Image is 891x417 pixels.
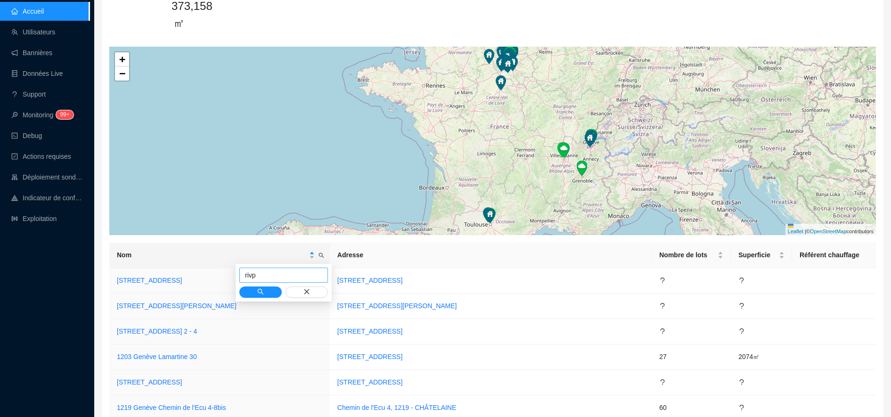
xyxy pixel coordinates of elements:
[11,111,71,119] a: monitorMonitoring99+
[115,66,129,81] a: Zoom out
[659,353,667,360] span: 27
[337,302,457,310] a: [STREET_ADDRESS][PERSON_NAME]
[119,53,125,65] span: +
[303,288,310,295] span: close
[119,67,125,79] span: −
[117,250,307,260] span: Nom
[117,302,237,310] a: [STREET_ADDRESS][PERSON_NAME]
[496,57,507,72] img: Marker
[738,353,760,360] span: 2074 ㎡
[56,110,73,119] sup: 100
[504,48,515,63] img: Marker
[586,129,597,144] img: Marker
[337,404,456,411] a: Chemin de l'Ecu 4, 1219 - CHÂTELAINE
[257,288,264,295] span: search
[337,277,402,284] a: [STREET_ADDRESS]
[173,15,185,32] span: ㎡
[496,75,506,90] img: Marker
[785,224,876,236] div: © contributors
[11,8,44,15] a: homeAccueil
[738,404,745,411] span: question
[117,404,226,411] a: 1219 Genève Chemin de l'Ecu 4-8bis
[805,229,806,234] span: |
[559,143,569,158] img: Marker
[11,70,63,77] a: databaseDonnées Live
[11,153,18,160] span: check-square
[731,243,792,268] th: Superficie
[337,327,402,335] a: [STREET_ADDRESS]
[117,277,182,284] a: [STREET_ADDRESS]
[11,173,83,181] a: clusterDéploiement sondes
[502,50,512,65] img: Marker
[11,194,83,202] a: heat-mapIndicateur de confort
[11,28,55,36] a: teamUtilisateurs
[502,57,512,72] img: Marker
[485,208,496,223] img: Marker
[115,52,129,66] a: Zoom in
[652,243,731,268] th: Nombre de lots
[117,327,197,335] a: [STREET_ADDRESS] 2 - 4
[557,142,568,157] img: Marker
[330,243,652,268] th: Adresse
[507,56,518,71] img: Marker
[319,253,324,258] span: search
[503,58,513,73] img: Marker
[23,153,71,160] span: Actions requises
[659,404,667,411] span: 60
[788,224,874,234] a: Leaflet
[738,379,745,385] span: question
[500,54,510,69] img: Marker
[11,215,57,222] a: slidersExploitation
[659,277,666,284] span: question
[485,208,495,223] img: Marker
[501,56,511,71] img: Marker
[738,303,745,309] span: question
[577,161,587,176] img: Marker
[11,132,42,139] a: codeDebug
[317,248,326,262] span: search
[337,353,402,360] a: [STREET_ADDRESS]
[585,132,595,147] img: Marker
[792,243,876,268] th: Référent chauffage
[738,277,745,284] span: question
[659,328,666,335] span: question
[109,243,330,268] th: Nom
[483,207,493,222] img: Marker
[484,49,494,64] img: Marker
[659,303,666,309] span: question
[738,250,777,260] span: Superficie
[659,379,666,385] span: question
[501,57,512,72] img: Marker
[337,378,402,386] a: [STREET_ADDRESS]
[738,328,745,335] span: question
[587,130,597,145] img: Marker
[500,56,511,71] img: Marker
[659,250,716,260] span: Nombre de lots
[810,229,847,234] a: OpenStreetMap
[497,46,507,61] img: Marker
[117,378,182,386] a: [STREET_ADDRESS]
[504,48,514,63] img: Marker
[11,90,46,98] a: questionSupport
[498,55,508,70] img: Marker
[11,49,52,57] a: notificationBannières
[117,353,197,360] a: 1203 Genève Lamartine 30
[587,129,597,144] img: Marker
[500,46,511,61] img: Marker
[501,56,512,71] img: Marker
[503,49,514,64] img: Marker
